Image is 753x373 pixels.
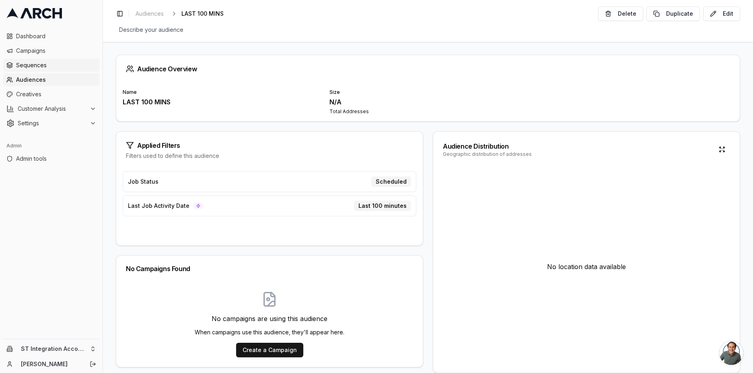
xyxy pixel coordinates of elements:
a: Dashboard [3,30,99,43]
span: Audiences [136,10,164,18]
p: When campaigns use this audience, they'll appear here. [195,328,344,336]
div: N/A [329,97,527,107]
div: Applied Filters [126,141,413,149]
div: Audience Distribution [443,141,532,151]
div: Size [329,89,527,95]
span: ST Integration Account [21,345,86,352]
span: Customer Analysis [18,105,86,113]
button: Settings [3,117,99,130]
div: Audience Overview [126,65,730,73]
div: Last 100 minutes [354,201,411,211]
span: Creatives [16,90,96,98]
span: Sequences [16,61,96,69]
div: Total Addresses [329,108,527,115]
div: Scheduled [371,176,411,187]
span: Describe your audience [116,24,187,35]
div: No Campaigns Found [126,265,413,272]
a: Admin tools [3,152,99,165]
button: Edit [703,6,740,21]
div: Open chat [719,341,743,365]
span: Admin tools [16,155,96,163]
span: Dashboard [16,32,96,40]
nav: breadcrumb [132,8,237,19]
button: Delete [598,6,643,21]
div: Geographic distribution of addresses [443,151,532,157]
a: Sequences [3,59,99,72]
span: LAST 100 MINS [181,10,224,18]
div: LAST 100 MINS [123,97,320,107]
span: Audiences [16,76,96,84]
a: [PERSON_NAME] [21,360,81,368]
a: Audiences [3,73,99,86]
button: ST Integration Account [3,342,99,355]
p: No location data available [547,262,626,271]
span: Last Job Activity Date [128,202,189,210]
div: Filters used to define this audience [126,152,413,160]
div: Admin [3,139,99,152]
a: Creatives [3,88,99,101]
a: Campaigns [3,44,99,57]
a: Audiences [132,8,167,19]
span: Campaigns [16,47,96,55]
button: Log out [87,358,99,370]
button: Create a Campaign [236,343,303,357]
span: Job Status [128,178,158,186]
p: No campaigns are using this audience [195,314,344,323]
button: Customer Analysis [3,102,99,115]
button: Duplicate [646,6,700,21]
div: Name [123,89,320,95]
span: Settings [18,119,86,127]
